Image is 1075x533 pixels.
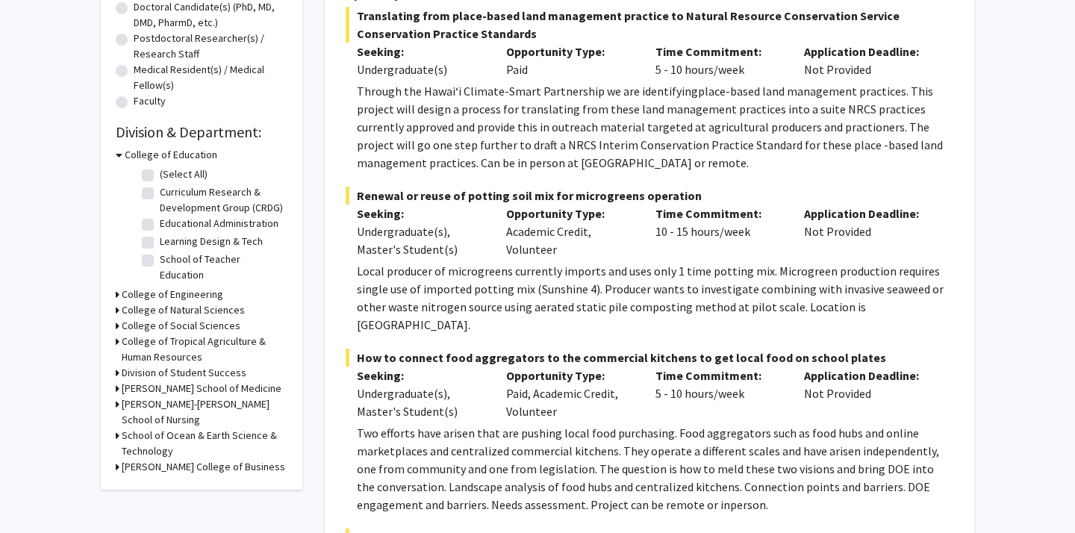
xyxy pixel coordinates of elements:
label: Curriculum Research & Development Group (CRDG) [160,184,284,216]
p: Seeking: [357,43,484,60]
p: Seeking: [357,367,484,384]
h2: Division & Department: [116,123,287,141]
label: Learning Design & Tech [160,234,263,249]
p: Application Deadline: [804,367,931,384]
p: Seeking: [357,205,484,222]
span: Translating from place-based land management practice to Natural Resource Conservation Service Co... [346,7,953,43]
h3: [PERSON_NAME] School of Medicine [122,381,281,396]
p: Opportunity Type: [506,367,633,384]
div: Not Provided [793,367,942,420]
h3: College of Education [125,147,217,163]
h3: [PERSON_NAME]-[PERSON_NAME] School of Nursing [122,396,287,428]
div: Undergraduate(s), Master's Student(s) [357,222,484,258]
p: Time Commitment: [655,367,782,384]
div: Paid, Academic Credit, Volunteer [495,367,644,420]
h3: College of Tropical Agriculture & Human Resources [122,334,287,365]
p: Opportunity Type: [506,43,633,60]
h3: School of Ocean & Earth Science & Technology [122,428,287,459]
div: Undergraduate(s), Master's Student(s) [357,384,484,420]
div: Paid [495,43,644,78]
label: Postdoctoral Researcher(s) / Research Staff [134,31,287,62]
h3: College of Natural Sciences [122,302,245,318]
h3: Division of Student Success [122,365,246,381]
div: Academic Credit, Volunteer [495,205,644,258]
label: Faculty [134,93,166,109]
label: (Select All) [160,166,208,182]
div: 5 - 10 hours/week [644,367,794,420]
span: place-based land management practices. This project will design a process for translating from th... [357,84,943,170]
h3: [PERSON_NAME] College of Business [122,459,285,475]
p: Time Commitment: [655,43,782,60]
label: Educational Administration [160,216,278,231]
div: Undergraduate(s) [357,60,484,78]
p: Application Deadline: [804,43,931,60]
span: Two efforts have arisen that are pushing local food purchasing. Food aggregators such as food hub... [357,426,939,512]
iframe: Chat [11,466,63,522]
span: Renewal or reuse of potting soil mix for microgreens operation [346,187,953,205]
h3: College of Engineering [122,287,223,302]
p: Through the Hawaiʻi Climate-Smart Partnership we are identifying [357,82,953,172]
p: Time Commitment: [655,205,782,222]
div: Not Provided [793,205,942,258]
h3: College of Social Sciences [122,318,240,334]
div: 10 - 15 hours/week [644,205,794,258]
p: Application Deadline: [804,205,931,222]
span: How to connect food aggregators to the commercial kitchens to get local food on school plates [346,349,953,367]
label: Medical Resident(s) / Medical Fellow(s) [134,62,287,93]
p: Local producer of microgreens currently imports and uses only 1 time potting mix. Microgreen prod... [357,262,953,334]
div: 5 - 10 hours/week [644,43,794,78]
p: Opportunity Type: [506,205,633,222]
div: Not Provided [793,43,942,78]
label: School of Teacher Education [160,252,284,283]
